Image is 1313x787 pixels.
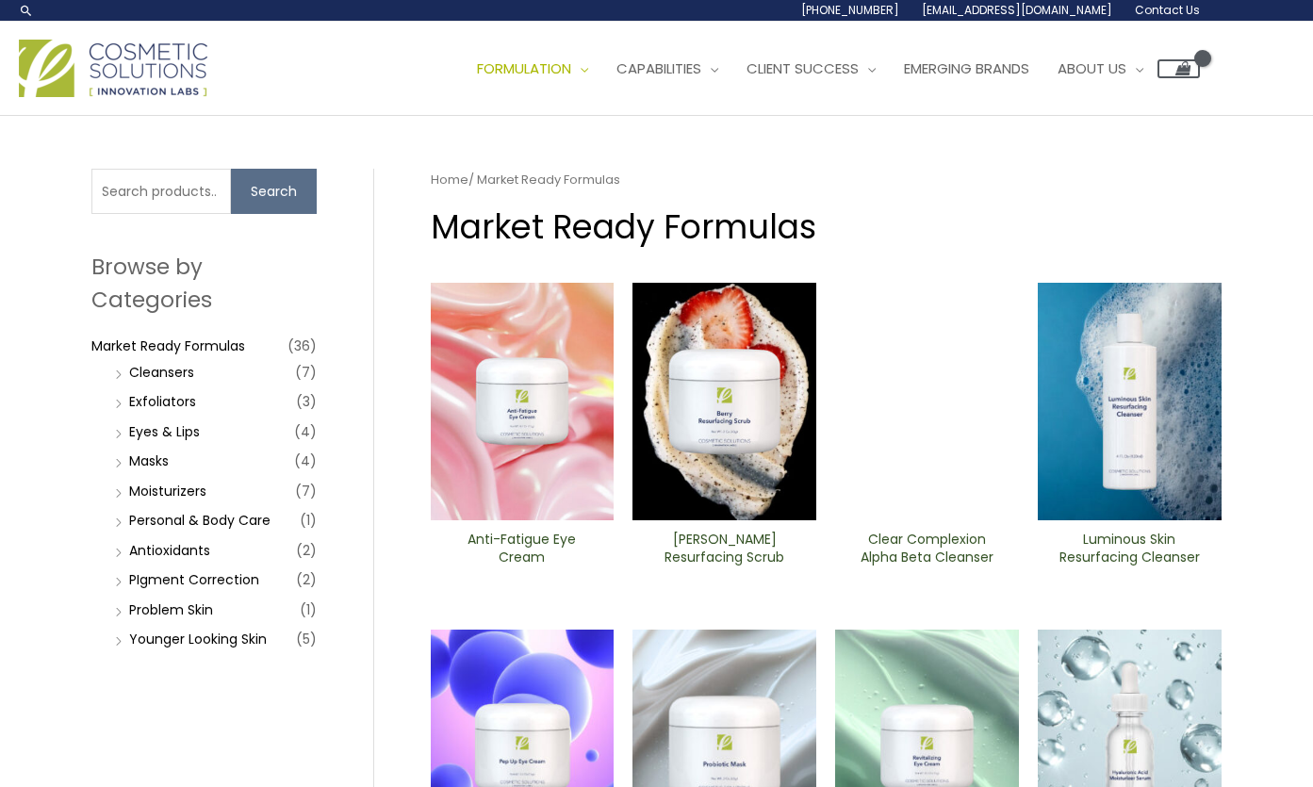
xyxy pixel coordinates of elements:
span: (4) [294,448,317,474]
span: (5) [296,626,317,652]
span: (7) [295,359,317,385]
span: Capabilities [616,58,701,78]
span: Formulation [477,58,571,78]
a: Younger Looking Skin [129,630,267,648]
a: Capabilities [602,41,732,97]
span: Client Success [747,58,859,78]
a: Luminous Skin Resurfacing ​Cleanser [1054,531,1206,573]
a: Antioxidants [129,541,210,560]
a: Formulation [463,41,602,97]
a: PIgment Correction [129,570,259,589]
h2: Luminous Skin Resurfacing ​Cleanser [1054,531,1206,566]
a: About Us [1043,41,1157,97]
button: Search [231,169,317,214]
a: Clear Complexion Alpha Beta ​Cleanser [851,531,1003,573]
a: [PERSON_NAME] Resurfacing Scrub [648,531,800,573]
a: View Shopping Cart, empty [1157,59,1200,78]
nav: Site Navigation [449,41,1200,97]
a: Cleansers [129,363,194,382]
span: About Us [1058,58,1126,78]
a: Search icon link [19,3,34,18]
img: Luminous Skin Resurfacing ​Cleanser [1038,283,1222,520]
h2: Anti-Fatigue Eye Cream [446,531,598,566]
h2: [PERSON_NAME] Resurfacing Scrub [648,531,800,566]
a: Eyes & Lips [129,422,200,441]
a: Moisturizers [129,482,206,500]
h2: Browse by Categories [91,251,317,315]
a: Personal & Body Care [129,511,271,530]
span: (2) [296,537,317,564]
a: Client Success [732,41,890,97]
img: Berry Resurfacing Scrub [632,283,816,520]
a: Problem Skin [129,600,213,619]
input: Search products… [91,169,231,214]
a: Exfoliators [129,392,196,411]
h1: Market Ready Formulas [431,204,1222,250]
img: Anti Fatigue Eye Cream [431,283,615,520]
span: Contact Us [1135,2,1200,18]
span: [PHONE_NUMBER] [801,2,899,18]
a: Market Ready Formulas [91,336,245,355]
span: (4) [294,418,317,445]
span: [EMAIL_ADDRESS][DOMAIN_NAME] [922,2,1112,18]
img: Cosmetic Solutions Logo [19,40,207,97]
span: (2) [296,566,317,593]
a: Masks [129,451,169,470]
span: Emerging Brands [904,58,1029,78]
a: Emerging Brands [890,41,1043,97]
span: (1) [300,597,317,623]
img: Clear Complexion Alpha Beta ​Cleanser [835,283,1019,520]
h2: Clear Complexion Alpha Beta ​Cleanser [851,531,1003,566]
span: (36) [287,333,317,359]
a: Anti-Fatigue Eye Cream [446,531,598,573]
a: Home [431,171,468,189]
span: (7) [295,478,317,504]
span: (1) [300,507,317,533]
span: (3) [296,388,317,415]
nav: Breadcrumb [431,169,1222,191]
